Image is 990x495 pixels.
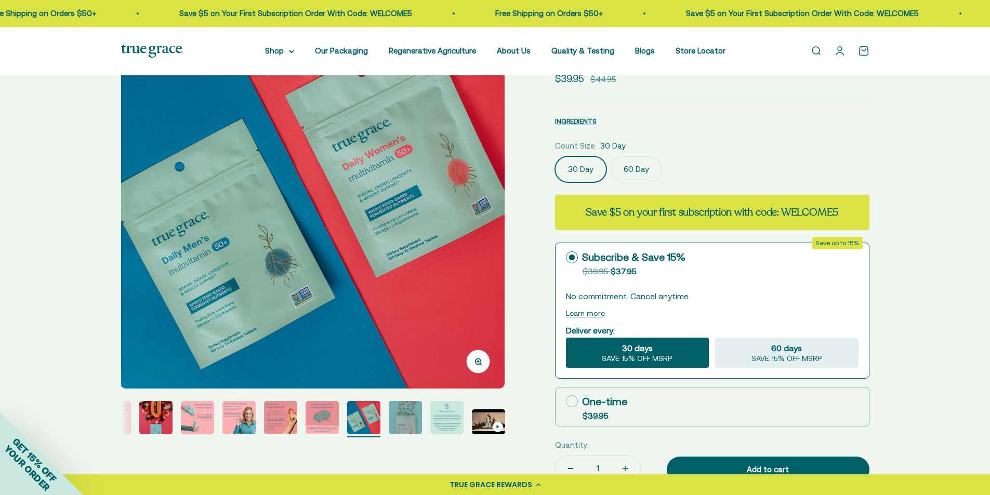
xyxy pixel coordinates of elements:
[2,443,52,493] span: YOUR ORDER
[360,9,468,18] a: Free Shipping on Orders $50+
[389,401,422,437] button: Go to item 10
[635,46,655,55] a: Blogs
[347,401,380,434] img: Daily Women's 50+ Multivitamin
[867,9,974,18] a: Free Shipping on Orders $50+
[264,401,297,437] button: Go to item 7
[10,436,59,484] span: GET 15% OFF
[555,115,597,127] button: INGREDIENTS
[222,401,256,437] button: Go to item 6
[600,140,626,152] span: 30 Day
[306,401,339,437] button: Go to item 8
[551,46,614,55] a: Quality & Testing
[306,401,339,434] img: Lion's Mane supports brain, nerve, and cognitive health.* Our extracts come exclusively from the ...
[121,5,505,389] img: Daily Women's 50+ Multivitamin
[181,401,214,434] img: When you opt for our refill pouches instead of buying a new bottle every time you buy supplements...
[556,456,586,481] button: Decrease quantity
[676,46,725,55] a: Store Locator
[555,117,597,125] span: INGREDIENTS
[430,401,464,434] img: Every lot of True Grace supplements undergoes extensive third-party testing. Regulation says we d...
[688,463,849,476] div: Add to cart
[181,401,214,437] button: Go to item 5
[555,439,589,451] label: Quantity:
[389,46,476,55] a: Regenerative Agriculture
[430,401,464,437] button: Go to item 11
[610,456,640,481] button: Increase quantity
[264,401,297,434] img: - L-ergothioneine to support longevity* - CoQ10 for antioxidant support and heart health* - 150% ...
[555,71,584,86] sale-price: $39.95
[265,45,294,57] summary: Shop
[347,401,380,437] button: Go to item 9
[139,401,173,437] button: Go to item 4
[586,205,838,219] strong: Save $5 on your first subscription with code: WELCOME5
[551,7,784,20] p: Save $5 on Your First Subscription Order With Code: WELCOME5
[222,401,256,434] img: L-ergothioneine, an antioxidant known as 'the longevity vitamin', declines as we age and is limit...
[44,7,277,20] p: Save $5 on Your First Subscription Order With Code: WELCOME5
[389,401,422,434] img: Daily Women's 50+ Multivitamin
[472,409,505,437] button: Go to item 12
[139,401,173,434] img: Daily Women's 50+ Multivitamin
[315,46,368,55] a: Our Packaging
[497,46,531,55] a: About Us
[590,73,616,86] compare-at-price: $44.95
[667,457,869,483] button: Add to cart
[450,479,532,490] div: TRUE GRACE REWARDS
[555,140,596,152] legend: Count Size:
